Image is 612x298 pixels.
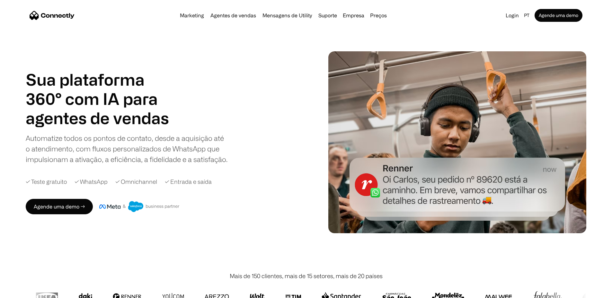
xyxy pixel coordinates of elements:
[524,11,529,20] div: pt
[165,177,212,186] div: ✓ Entrada e saída
[26,133,228,165] div: Automatize todos os pontos de contato, desde a aquisição até o atendimento, com fluxos personaliz...
[368,13,389,18] a: Preços
[503,11,521,20] a: Login
[343,11,364,20] div: Empresa
[177,13,207,18] a: Marketing
[260,13,315,18] a: Mensagens de Utility
[6,286,39,296] aside: Language selected: Português (Brasil)
[115,177,157,186] div: ✓ Omnichannel
[26,70,173,108] h1: Sua plataforma 360° com IA para
[208,13,259,18] a: Agentes de vendas
[341,11,366,20] div: Empresa
[26,177,67,186] div: ✓ Teste gratuito
[521,11,533,20] div: pt
[26,199,93,214] a: Agende uma demo →
[316,13,340,18] a: Suporte
[30,11,75,20] a: home
[99,201,180,212] img: Meta e crachá de parceiro de negócios do Salesforce.
[535,9,582,22] a: Agende uma demo
[13,287,39,296] ul: Language list
[230,272,383,280] div: Mais de 150 clientes, mais de 15 setores, mais de 20 países
[26,108,173,128] div: carousel
[75,177,108,186] div: ✓ WhatsApp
